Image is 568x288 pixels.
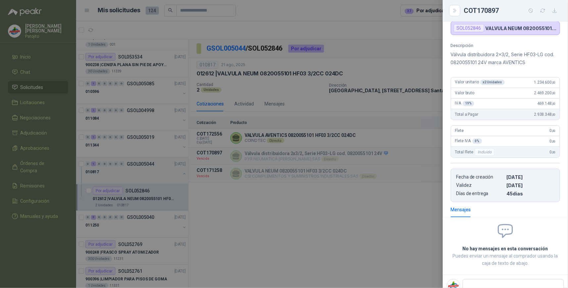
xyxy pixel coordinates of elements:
p: 45 dias [507,191,554,196]
span: 2.469.200 [534,91,556,95]
span: Valor unitario [455,80,505,85]
span: ,00 [552,113,556,116]
div: 0 % [472,139,482,144]
span: ,00 [552,81,556,84]
p: [DATE] [507,174,554,180]
span: 2.938.348 [534,112,556,117]
span: ,00 [552,91,556,95]
span: Total Flete [455,148,496,156]
span: Valor bruto [455,91,474,95]
p: Validez [456,183,504,188]
p: Fecha de creación [456,174,504,180]
p: VALVULA NEUM 0820055101 HF03 3/2CC 024DC [486,25,557,31]
div: Mensajes [451,206,471,213]
span: 0 [550,139,556,144]
button: Close [451,7,459,15]
h2: No hay mensajes en esta conversación [451,245,560,252]
span: Flete [455,128,464,133]
div: SOL052846 [454,24,484,32]
p: Descripción [451,43,560,48]
span: ,00 [552,150,556,154]
span: ,00 [552,102,556,105]
span: ,00 [552,129,556,133]
p: [DATE] [507,183,554,188]
p: Válvula distribuidora 2x3/2, Serie HF03-LG cod. 0820055101 24V marca AVENTICS [451,51,560,66]
div: Incluido [475,148,495,156]
span: Flete IVA [455,139,482,144]
span: ,00 [552,140,556,143]
span: Total a Pagar [455,112,478,117]
div: 19 % [463,101,475,106]
span: IVA [455,101,474,106]
span: 0 [550,128,556,133]
span: 469.148 [537,101,556,106]
div: COT170897 [464,5,560,16]
span: 1.234.600 [534,80,556,85]
p: Días de entrega [456,191,504,196]
p: Puedes enviar un mensaje al comprador usando la caja de texto de abajo. [451,252,560,267]
span: 0 [550,150,556,154]
div: x 2 Unidades [480,80,505,85]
